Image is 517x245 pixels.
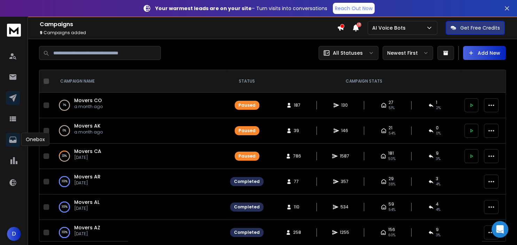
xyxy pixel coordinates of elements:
td: 0%Movers AKa month ago [52,118,226,144]
span: 54 % [389,207,395,213]
p: 100 % [62,204,68,210]
span: 4 [436,201,439,207]
p: [DATE] [74,155,101,160]
div: Completed [234,230,260,235]
span: 357 [341,179,348,184]
span: 29 [389,176,394,182]
div: Open Intercom Messenger [492,221,508,238]
td: 33%Movers CA[DATE] [52,144,226,169]
span: 1255 [340,230,349,235]
td: 1%Movers COa month ago [52,93,226,118]
span: 27 [389,100,393,105]
th: CAMPAIGN STATS [268,70,460,93]
a: Movers AR [74,173,101,180]
span: 0 % [436,131,441,136]
a: Reach Out Now [333,3,375,14]
p: All Statuses [333,49,363,56]
span: 51 % [389,105,394,111]
p: AI Voice Bots [372,24,408,31]
p: [DATE] [74,206,100,211]
p: a month ago [74,104,103,109]
span: 9 [40,30,42,36]
p: 1 % [63,102,66,109]
a: Movers AL [74,199,100,206]
a: Movers CO [74,97,102,104]
div: Completed [234,179,260,184]
span: 1 [436,100,437,105]
span: 110 [294,204,301,210]
span: 146 [341,128,348,133]
span: 59 [389,201,394,207]
span: 2 % [436,105,441,111]
p: [DATE] [74,180,101,186]
span: 13 [357,22,361,27]
span: 21 [389,125,392,131]
img: logo [7,24,21,37]
span: 0 [436,125,439,131]
td: 100%Movers AR[DATE] [52,169,226,194]
p: a month ago [74,129,103,135]
span: 187 [294,102,301,108]
a: Movers AK [74,122,101,129]
button: D [7,227,21,241]
th: STATUS [226,70,268,93]
button: Add New [463,46,506,60]
td: 100%Movers AL[DATE] [52,194,226,220]
span: 130 [341,102,348,108]
a: Movers AZ [74,224,100,231]
h1: Campaigns [40,20,337,29]
span: 534 [340,204,348,210]
p: 100 % [62,178,68,185]
p: Reach Out Now [335,5,373,12]
span: 4 % [436,182,440,187]
div: Paused [238,153,256,159]
div: Paused [238,128,256,133]
p: Get Free Credits [460,24,500,31]
p: – Turn visits into conversations [155,5,327,12]
p: 0 % [63,127,66,134]
span: 60 % [388,232,395,238]
button: Get Free Credits [446,21,505,35]
span: 258 [293,230,301,235]
div: Paused [238,102,256,108]
span: 77 [294,179,301,184]
span: 786 [293,153,301,159]
th: CAMPAIGN NAME [52,70,226,93]
span: 54 % [389,131,395,136]
div: Onebox [21,133,49,146]
span: 9 [436,151,439,156]
span: 156 [388,227,395,232]
button: Newest First [383,46,433,60]
span: 3 % [436,232,440,238]
span: 39 [294,128,301,133]
span: 9 [436,227,439,232]
p: Campaigns added [40,30,337,36]
span: 50 % [388,156,395,162]
span: 4 % [436,207,440,213]
p: [DATE] [74,231,100,237]
strong: Your warmest leads are on your site [155,5,252,12]
span: 181 [388,151,394,156]
span: 38 % [389,182,395,187]
span: 3 % [436,156,440,162]
p: 33 % [62,153,67,160]
span: 1587 [340,153,349,159]
p: 100 % [62,229,68,236]
a: Movers CA [74,148,101,155]
div: Completed [234,204,260,210]
span: 3 [436,176,438,182]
